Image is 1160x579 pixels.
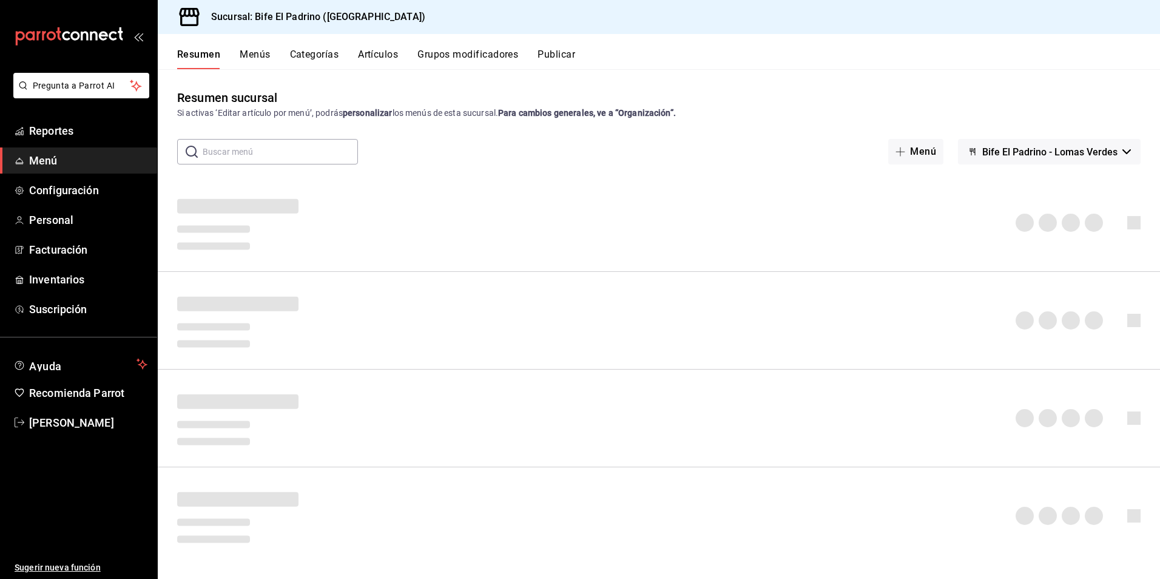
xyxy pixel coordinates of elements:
[15,561,147,574] span: Sugerir nueva función
[29,242,147,258] span: Facturación
[417,49,518,69] button: Grupos modificadores
[29,301,147,317] span: Suscripción
[29,212,147,228] span: Personal
[201,10,425,24] h3: Sucursal: Bife El Padrino ([GEOGRAPHIC_DATA])
[203,140,358,164] input: Buscar menú
[33,80,130,92] span: Pregunta a Parrot AI
[240,49,270,69] button: Menús
[177,89,277,107] div: Resumen sucursal
[177,107,1141,120] div: Si activas ‘Editar artículo por menú’, podrás los menús de esta sucursal.
[29,385,147,401] span: Recomienda Parrot
[177,49,1160,69] div: navigation tabs
[358,49,398,69] button: Artículos
[29,123,147,139] span: Reportes
[177,49,220,69] button: Resumen
[498,108,676,118] strong: Para cambios generales, ve a “Organización”.
[343,108,393,118] strong: personalizar
[133,32,143,41] button: open_drawer_menu
[8,88,149,101] a: Pregunta a Parrot AI
[29,271,147,288] span: Inventarios
[29,357,132,371] span: Ayuda
[13,73,149,98] button: Pregunta a Parrot AI
[29,415,147,431] span: [PERSON_NAME]
[290,49,339,69] button: Categorías
[538,49,575,69] button: Publicar
[29,182,147,198] span: Configuración
[888,139,943,164] button: Menú
[29,152,147,169] span: Menú
[958,139,1141,164] button: Bife El Padrino - Lomas Verdes
[982,146,1118,158] span: Bife El Padrino - Lomas Verdes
